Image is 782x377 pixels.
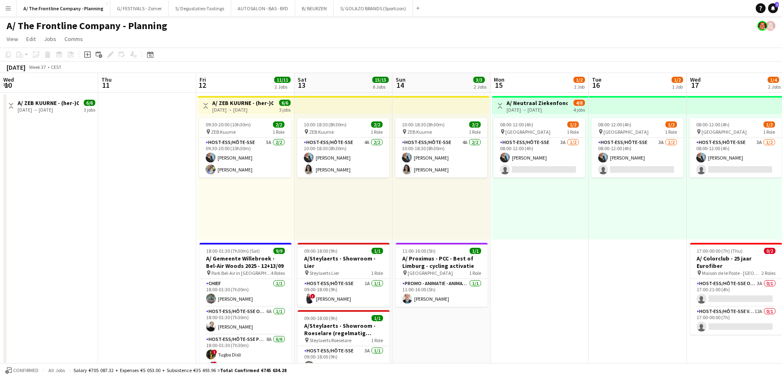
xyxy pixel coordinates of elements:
[690,279,782,307] app-card-role: Host-ess/Hôte-sse Onthaal-Accueill3A0/117:00-21:00 (4h)
[371,129,383,135] span: 1 Role
[592,138,683,178] app-card-role: Host-ess/Hôte-sse3A1/208:00-12:00 (4h)[PERSON_NAME]
[474,84,486,90] div: 2 Jobs
[64,35,83,43] span: Comms
[507,107,568,113] div: [DATE] → [DATE]
[7,35,18,43] span: View
[101,76,112,83] span: Thu
[231,0,295,16] button: AUTOSALON - BAS - BYD
[500,121,533,128] span: 08:00-12:00 (4h)
[212,99,273,107] h3: A/ ZEB KUURNE - (her-)Opening nieuwe winkel (12+13+14/09)
[603,129,649,135] span: [GEOGRAPHIC_DATA]
[298,76,307,83] span: Sat
[271,270,285,276] span: 4 Roles
[18,107,79,113] div: [DATE] → [DATE]
[697,248,743,254] span: 17:00-00:00 (7h) (Thu)
[402,248,436,254] span: 11:00-16:00 (5h)
[200,307,291,335] app-card-role: Host-ess/Hôte-sse Onthaal-Accueill6A1/118:00-01:30 (7h30m)[PERSON_NAME]
[574,84,585,90] div: 1 Job
[27,64,48,70] span: Week 37
[51,64,62,70] div: CEST
[200,76,206,83] span: Fri
[275,84,290,90] div: 2 Jobs
[372,315,383,321] span: 1/1
[396,255,488,270] h3: A/ Proximus - PCC - Best of Limburg - cycling activatie
[768,84,781,90] div: 2 Jobs
[298,346,390,374] app-card-role: Host-ess/Hôte-sse3A1/109:00-18:00 (9h)[PERSON_NAME]
[598,121,631,128] span: 08:00-12:00 (4h)
[573,100,585,106] span: 4/8
[304,315,337,321] span: 09:00-18:00 (9h)
[200,243,291,364] app-job-card: 18:00-01:30 (7h30m) (Sat)9/9A/ Gemeente Willebroek - Bel-Air Woods 2025 - 12+13/09 Park Bel-Air i...
[23,34,39,44] a: Edit
[567,129,579,135] span: 1 Role
[212,361,217,366] span: !
[3,34,21,44] a: View
[298,310,390,374] div: 09:00-18:00 (9h)1/1A/Steylaerts - Showroom - Roeselare (regelmatig terugkerende opdracht) Steylae...
[591,80,601,90] span: 16
[334,0,413,16] button: S/ GOLAZO BRANDS (Sportizon)
[592,76,601,83] span: Tue
[26,35,36,43] span: Edit
[310,270,339,276] span: Steylaerts Lier
[493,138,585,178] app-card-role: Host-ess/Hôte-sse3A1/208:00-12:00 (4h)[PERSON_NAME]
[199,138,291,178] app-card-role: Host-ess/Hôte-sse5A2/209:30-20:00 (10h30m)[PERSON_NAME][PERSON_NAME]
[757,21,767,31] app-user-avatar: Peter Desart
[296,80,307,90] span: 13
[761,270,775,276] span: 2 Roles
[7,63,25,71] div: [DATE]
[73,367,287,373] div: Salary €705 087.32 + Expenses €5 053.00 + Subsistence €35 493.96 =
[690,118,782,178] div: 08:00-12:00 (4h)1/2 [GEOGRAPHIC_DATA]1 RoleHost-ess/Hôte-sse3A1/208:00-12:00 (4h)[PERSON_NAME]
[297,118,389,178] app-job-card: 10:00-18:30 (8h30m)2/2 ZEB Kuurne1 RoleHost-ess/Hôte-sse4A2/210:00-18:30 (8h30m)[PERSON_NAME][PER...
[279,100,291,106] span: 6/6
[690,307,782,335] app-card-role: Host-ess/Hôte-sse Vestiaire12A0/117:00-00:00 (7h)
[469,121,481,128] span: 2/2
[396,76,406,83] span: Sun
[493,118,585,178] div: 08:00-12:00 (4h)1/2 [GEOGRAPHIC_DATA]1 RoleHost-ess/Hôte-sse3A1/208:00-12:00 (4h)[PERSON_NAME]
[84,106,95,113] div: 3 jobs
[206,121,251,128] span: 09:30-20:00 (10h30m)
[689,80,701,90] span: 17
[198,80,206,90] span: 12
[592,118,683,178] app-job-card: 08:00-12:00 (4h)1/2 [GEOGRAPHIC_DATA]1 RoleHost-ess/Hôte-sse3A1/208:00-12:00 (4h)[PERSON_NAME]
[298,243,390,307] div: 09:00-18:00 (9h)1/1A/Steylaerts - Showroom - Lier Steylaerts Lier1 RoleHost-ess/Hôte-sse1A1/109:0...
[212,350,217,354] span: !
[505,129,550,135] span: [GEOGRAPHIC_DATA]
[298,255,390,270] h3: A/Steylaerts - Showroom - Lier
[17,0,110,16] button: A/ The Frontline Company - Planning
[371,121,383,128] span: 2/2
[298,279,390,307] app-card-role: Host-ess/Hôte-sse1A1/109:00-18:00 (9h)![PERSON_NAME]
[766,21,775,31] app-user-avatar: Peter Desart
[665,129,677,135] span: 1 Role
[395,118,487,178] div: 10:00-18:30 (8h30m)2/2 ZEB Kuurne1 RoleHost-ess/Hôte-sse4A2/210:00-18:30 (8h30m)[PERSON_NAME][PER...
[84,100,95,106] span: 6/6
[768,77,779,83] span: 1/4
[408,270,453,276] span: [GEOGRAPHIC_DATA]
[690,243,782,335] app-job-card: 17:00-00:00 (7h) (Thu)0/2A/ Colorclub - 25 jaar Eurofiber Maison de le Poste - [GEOGRAPHIC_DATA]2...
[702,270,761,276] span: Maison de le Poste - [GEOGRAPHIC_DATA]
[100,80,112,90] span: 11
[768,3,778,13] a: 7
[395,138,487,178] app-card-role: Host-ess/Hôte-sse4A2/210:00-18:30 (8h30m)[PERSON_NAME][PERSON_NAME]
[295,0,334,16] button: B/ BEURZEN
[220,367,287,373] span: Total Confirmed €745 634.28
[310,294,315,299] span: !
[696,121,729,128] span: 08:00-12:00 (4h)
[2,80,14,90] span: 10
[304,121,346,128] span: 10:00-18:30 (8h30m)
[169,0,231,16] button: S/ Degustaties-Tastings
[41,34,60,44] a: Jobs
[396,243,488,307] app-job-card: 11:00-16:00 (5h)1/1A/ Proximus - PCC - Best of Limburg - cycling activatie [GEOGRAPHIC_DATA]1 Rol...
[470,248,481,254] span: 1/1
[665,121,677,128] span: 1/2
[279,106,291,113] div: 3 jobs
[507,99,568,107] h3: A/ Neutraal Ziekenfonds Vlaanderen (NZVL) - [GEOGRAPHIC_DATA] - 15-18/09
[372,77,389,83] span: 15/15
[44,35,56,43] span: Jobs
[3,76,14,83] span: Wed
[690,138,782,178] app-card-role: Host-ess/Hôte-sse3A1/208:00-12:00 (4h)[PERSON_NAME]
[690,255,782,270] h3: A/ Colorclub - 25 jaar Eurofiber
